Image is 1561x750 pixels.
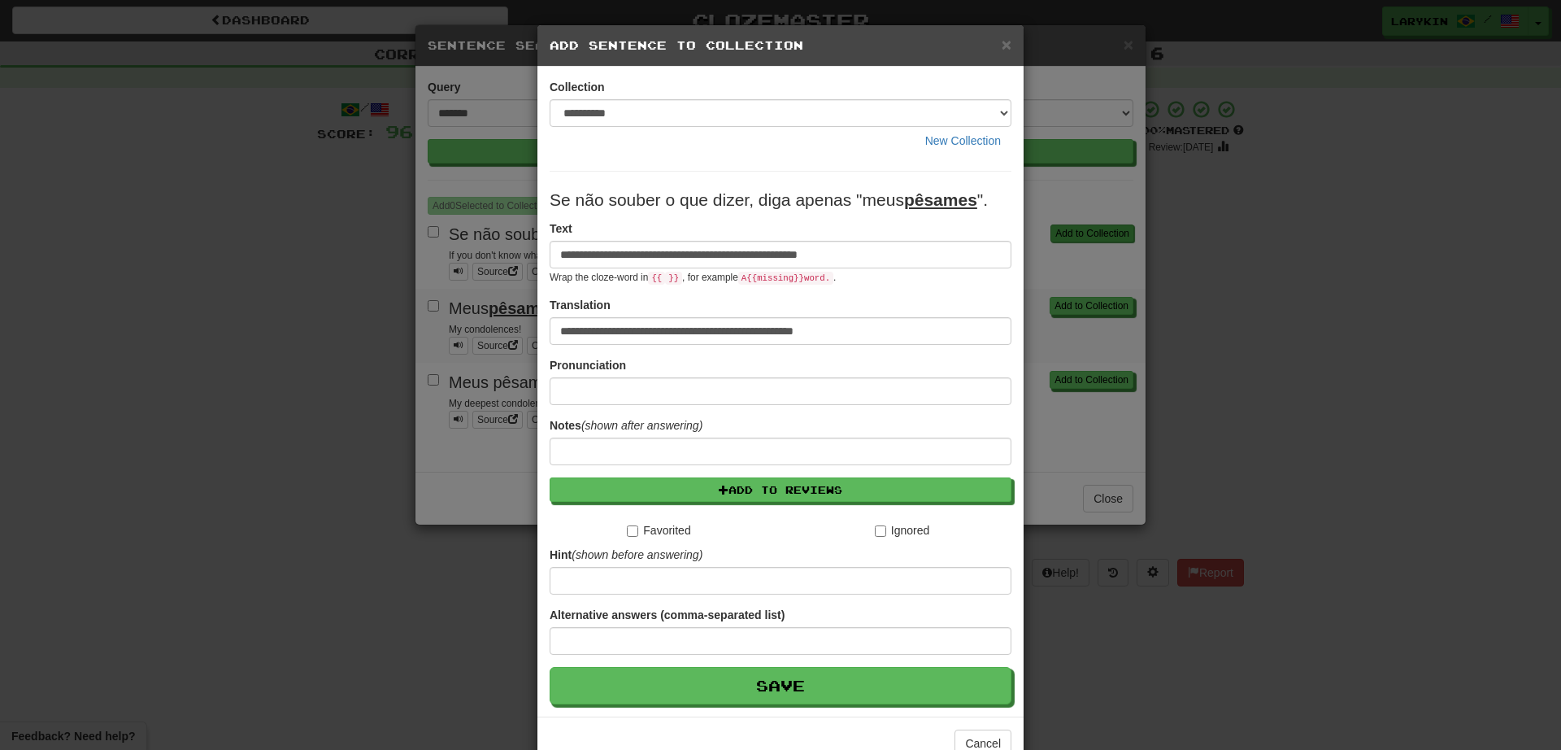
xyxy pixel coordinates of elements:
[550,220,572,237] label: Text
[581,419,702,432] em: (shown after answering)
[550,37,1011,54] h5: Add Sentence to Collection
[904,190,977,209] u: pêsames
[550,357,626,373] label: Pronunciation
[738,272,833,285] code: A {{ missing }} word.
[875,525,886,537] input: Ignored
[550,547,702,563] label: Hint
[627,525,638,537] input: Favorited
[572,548,702,561] em: (shown before answering)
[875,522,929,539] label: Ignored
[1002,35,1011,54] span: ×
[915,127,1011,155] button: New Collection
[550,417,702,434] label: Notes
[1002,36,1011,53] button: Close
[648,272,665,285] code: {{
[550,607,785,623] label: Alternative answers (comma-separated list)
[627,522,690,539] label: Favorited
[665,272,682,285] code: }}
[550,188,1011,212] p: Se não souber o que dizer, diga apenas "meus ".
[550,477,1011,502] button: Add to Reviews
[550,297,611,313] label: Translation
[550,79,605,95] label: Collection
[550,272,836,283] small: Wrap the cloze-word in , for example .
[550,667,1011,704] button: Save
